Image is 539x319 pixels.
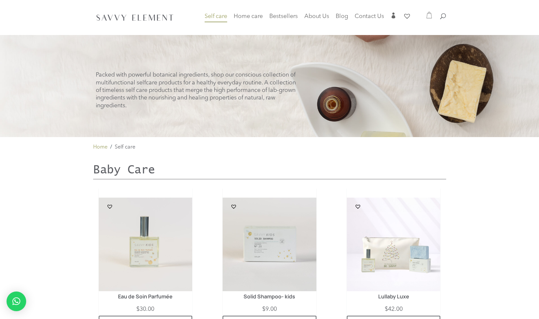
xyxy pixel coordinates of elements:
a: About Us [304,14,329,23]
p: Packed with powerful botanical ingredients, shop our conscious collection of multifunctional self... [96,71,299,110]
a: Blog [336,14,348,23]
span: Self care [115,145,135,150]
span: Self care [205,13,227,19]
h1: Lullaby Luxe [356,294,431,303]
span: Contact Us [355,13,384,19]
span: About Us [304,13,329,19]
a: Home care [234,14,263,27]
h1: Solid Shampoo- kids [232,294,307,303]
span: $ [385,306,388,312]
span: Blog [336,13,348,19]
bdi: 42.00 [385,306,403,312]
span: Home care [234,13,263,19]
bdi: 30.00 [136,306,154,312]
a: Bestsellers [269,14,298,23]
span: $ [262,306,265,312]
a:  [391,12,396,23]
h2: Baby Care [93,163,446,179]
a: Contact Us [355,14,384,23]
a: Home [93,143,108,151]
span: / [110,143,112,151]
span:  [391,12,396,18]
h1: Eau de Soin Parfumée [108,294,183,303]
img: SavvyElement [94,12,176,23]
a: Self care [205,14,227,27]
bdi: 9.00 [262,306,277,312]
span: $ [136,306,140,312]
img: Solid Shampoo- kids [223,198,316,291]
img: Lullaby Luxe [347,198,440,291]
img: Eau de Soin Parfumée [99,198,192,291]
span: Bestsellers [269,13,298,19]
